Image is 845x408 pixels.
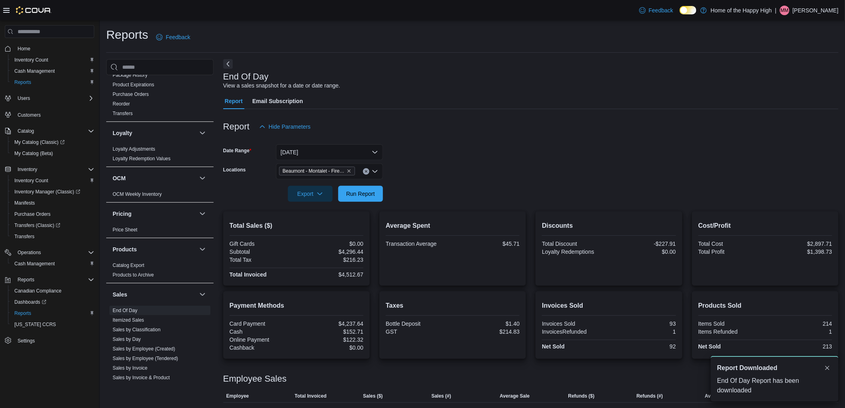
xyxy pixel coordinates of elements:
[767,249,832,255] div: $1,398.73
[252,93,303,109] span: Email Subscription
[198,245,207,254] button: Products
[636,2,676,18] a: Feedback
[698,221,832,231] h2: Cost/Profit
[113,307,137,314] span: End Of Day
[637,393,663,399] span: Refunds (#)
[225,93,243,109] span: Report
[113,375,170,380] a: Sales by Invoice & Product
[767,320,832,327] div: 214
[386,301,520,310] h2: Taxes
[372,168,378,175] button: Open list of options
[11,320,94,329] span: Washington CCRS
[781,6,789,15] span: MM
[8,66,97,77] button: Cash Management
[363,168,369,175] button: Clear input
[113,191,162,197] a: OCM Weekly Inventory
[8,220,97,231] a: Transfers (Classic)
[454,328,520,335] div: $214.83
[113,82,154,88] span: Product Expirations
[347,169,351,173] button: Remove Beaumont - Montalet - Fire & Flower from selection in this group
[113,129,196,137] button: Loyalty
[106,225,214,238] div: Pricing
[11,232,38,241] a: Transfers
[18,128,34,134] span: Catalog
[113,326,161,333] span: Sales by Classification
[542,221,676,231] h2: Discounts
[11,78,34,87] a: Reports
[542,301,676,310] h2: Invoices Sold
[106,27,148,43] h1: Reports
[269,123,311,131] span: Hide Parameters
[113,92,149,97] a: Purchase Orders
[2,274,97,285] button: Reports
[11,149,56,158] a: My Catalog (Beta)
[16,6,52,14] img: Cova
[298,328,363,335] div: $152.71
[113,146,155,152] a: Loyalty Adjustments
[11,320,59,329] a: [US_STATE] CCRS
[8,175,97,186] button: Inventory Count
[113,308,137,313] a: End Of Day
[14,165,40,174] button: Inventory
[11,66,58,76] a: Cash Management
[11,187,83,197] a: Inventory Manager (Classic)
[2,93,97,104] button: Users
[198,173,207,183] button: OCM
[8,197,97,209] button: Manifests
[113,129,132,137] h3: Loyalty
[11,209,54,219] a: Purchase Orders
[542,249,607,255] div: Loyalty Redemptions
[113,291,127,299] h3: Sales
[230,301,363,310] h2: Payment Methods
[113,110,133,117] span: Transfers
[11,137,94,147] span: My Catalog (Classic)
[431,393,451,399] span: Sales (#)
[698,328,764,335] div: Items Refunded
[113,327,161,332] a: Sales by Classification
[11,259,58,269] a: Cash Management
[2,335,97,346] button: Settings
[8,285,97,297] button: Canadian Compliance
[8,231,97,242] button: Transfers
[198,128,207,138] button: Loyalty
[14,110,44,120] a: Customers
[680,6,696,14] input: Dark Mode
[717,376,832,395] div: End Of Day Report has been downloaded
[767,343,832,350] div: 213
[698,241,764,247] div: Total Cost
[198,290,207,299] button: Sales
[113,111,133,116] a: Transfers
[11,176,94,185] span: Inventory Count
[11,286,94,296] span: Canadian Compliance
[113,317,144,323] span: Itemized Sales
[223,82,340,90] div: View a sales snapshot for a date or date range.
[386,328,451,335] div: GST
[8,308,97,319] button: Reports
[542,328,607,335] div: InvoicesRefunded
[717,363,778,373] span: Report Downloaded
[230,271,267,278] strong: Total Invoiced
[288,186,333,202] button: Export
[14,336,94,346] span: Settings
[11,221,94,230] span: Transfers (Classic)
[298,336,363,343] div: $122.32
[14,261,55,267] span: Cash Management
[14,44,34,54] a: Home
[611,249,676,255] div: $0.00
[113,245,137,253] h3: Products
[14,79,31,86] span: Reports
[113,374,170,381] span: Sales by Invoice & Product
[14,275,94,285] span: Reports
[298,320,363,327] div: $4,237.64
[298,241,363,247] div: $0.00
[14,321,56,328] span: [US_STATE] CCRS
[11,308,94,318] span: Reports
[230,241,295,247] div: Gift Cards
[230,221,363,231] h2: Total Sales ($)
[230,257,295,263] div: Total Tax
[113,336,141,342] span: Sales by Day
[11,209,94,219] span: Purchase Orders
[113,174,126,182] h3: OCM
